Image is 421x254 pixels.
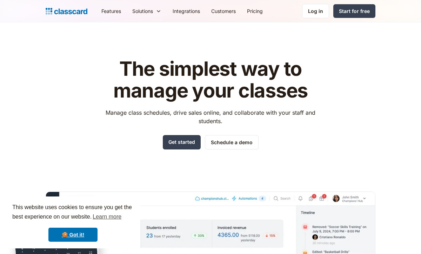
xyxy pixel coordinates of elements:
p: Manage class schedules, drive sales online, and collaborate with your staff and students. [99,108,322,125]
a: Log in [302,4,329,18]
a: Start for free [333,4,375,18]
a: dismiss cookie message [48,228,98,242]
a: Get started [163,135,201,149]
a: Integrations [167,3,206,19]
a: Features [96,3,127,19]
div: Log in [308,7,323,15]
a: Logo [46,6,87,16]
div: Start for free [339,7,370,15]
span: This website uses cookies to ensure you get the best experience on our website. [12,203,134,222]
div: cookieconsent [6,196,140,248]
a: Pricing [241,3,268,19]
div: Solutions [132,7,153,15]
a: Customers [206,3,241,19]
div: Solutions [127,3,167,19]
a: Schedule a demo [205,135,259,149]
h1: The simplest way to manage your classes [99,58,322,101]
a: learn more about cookies [92,212,122,222]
